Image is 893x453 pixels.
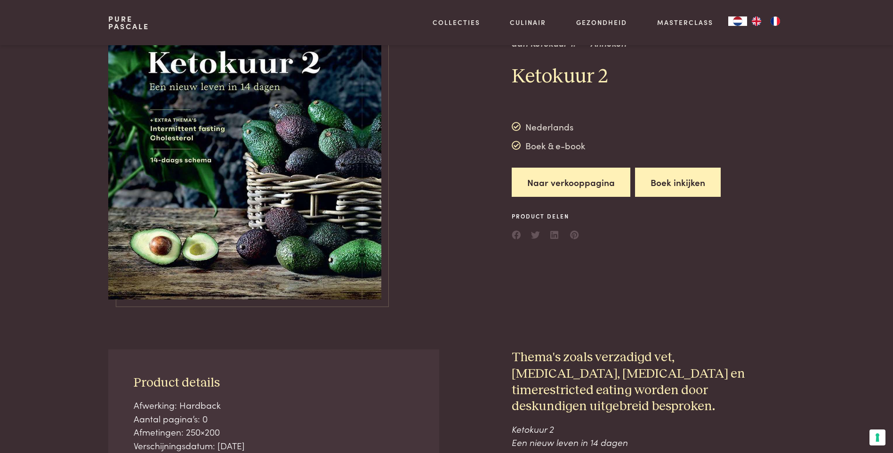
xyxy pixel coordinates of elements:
[747,16,785,26] ul: Language list
[433,17,480,27] a: Collecties
[108,15,149,30] a: PurePascale
[512,436,628,448] em: Een nieuw leven in 14 dagen
[576,17,627,27] a: Gezondheid
[512,212,579,220] span: Product delen
[657,17,713,27] a: Masterclass
[728,16,747,26] div: Language
[512,138,586,153] div: Boek & e-book
[766,16,785,26] a: FR
[728,16,747,26] a: NL
[728,16,785,26] aside: Language selected: Nederlands
[635,168,721,197] button: Boek inkijken
[134,376,220,389] span: Product details
[512,168,630,197] a: Naar verkooppagina
[512,120,586,134] div: Nederlands
[512,422,554,435] em: Ketokuur 2
[512,349,785,414] h3: Thema's zoals verzadigd vet, [MEDICAL_DATA], [MEDICAL_DATA] en timerestricted eating worden door ...
[510,17,546,27] a: Culinair
[869,429,885,445] button: Uw voorkeuren voor toestemming voor trackingtechnologieën
[512,65,727,89] h2: Ketokuur 2
[747,16,766,26] a: EN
